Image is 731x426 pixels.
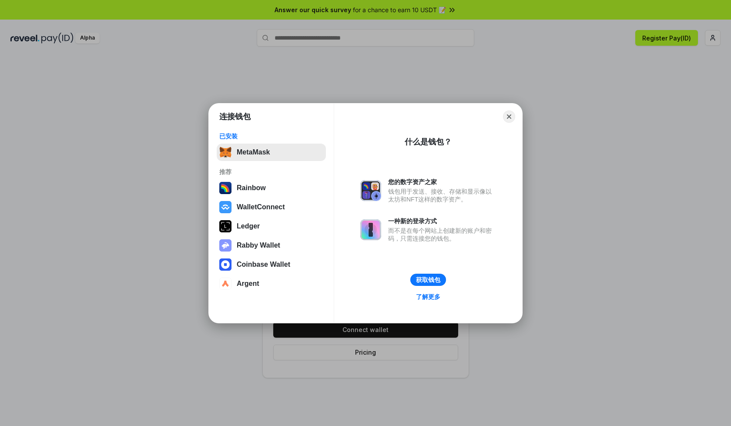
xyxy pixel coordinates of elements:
[219,146,231,158] img: svg+xml,%3Csvg%20fill%3D%22none%22%20height%3D%2233%22%20viewBox%3D%220%200%2035%2033%22%20width%...
[237,242,280,249] div: Rabby Wallet
[219,201,231,213] img: svg+xml,%3Csvg%20width%3D%2228%22%20height%3D%2228%22%20viewBox%3D%220%200%2028%2028%22%20fill%3D...
[237,148,270,156] div: MetaMask
[219,168,323,176] div: 推荐
[219,111,251,122] h1: 连接钱包
[219,132,323,140] div: 已安装
[388,178,496,186] div: 您的数字资产之家
[237,222,260,230] div: Ledger
[217,275,326,292] button: Argent
[217,179,326,197] button: Rainbow
[219,239,231,252] img: svg+xml,%3Csvg%20xmlns%3D%22http%3A%2F%2Fwww.w3.org%2F2000%2Fsvg%22%20fill%3D%22none%22%20viewBox...
[237,184,266,192] div: Rainbow
[237,261,290,268] div: Coinbase Wallet
[388,188,496,203] div: 钱包用于发送、接收、存储和显示像以太坊和NFT这样的数字资产。
[416,276,440,284] div: 获取钱包
[410,274,446,286] button: 获取钱包
[388,217,496,225] div: 一种新的登录方式
[217,144,326,161] button: MetaMask
[219,278,231,290] img: svg+xml,%3Csvg%20width%3D%2228%22%20height%3D%2228%22%20viewBox%3D%220%200%2028%2028%22%20fill%3D...
[411,291,446,302] a: 了解更多
[360,180,381,201] img: svg+xml,%3Csvg%20xmlns%3D%22http%3A%2F%2Fwww.w3.org%2F2000%2Fsvg%22%20fill%3D%22none%22%20viewBox...
[217,237,326,254] button: Rabby Wallet
[217,256,326,273] button: Coinbase Wallet
[219,220,231,232] img: svg+xml,%3Csvg%20xmlns%3D%22http%3A%2F%2Fwww.w3.org%2F2000%2Fsvg%22%20width%3D%2228%22%20height%3...
[219,182,231,194] img: svg+xml,%3Csvg%20width%3D%22120%22%20height%3D%22120%22%20viewBox%3D%220%200%20120%20120%22%20fil...
[237,203,285,211] div: WalletConnect
[503,111,515,123] button: Close
[217,218,326,235] button: Ledger
[237,280,259,288] div: Argent
[219,258,231,271] img: svg+xml,%3Csvg%20width%3D%2228%22%20height%3D%2228%22%20viewBox%3D%220%200%2028%2028%22%20fill%3D...
[217,198,326,216] button: WalletConnect
[360,219,381,240] img: svg+xml,%3Csvg%20xmlns%3D%22http%3A%2F%2Fwww.w3.org%2F2000%2Fsvg%22%20fill%3D%22none%22%20viewBox...
[388,227,496,242] div: 而不是在每个网站上创建新的账户和密码，只需连接您的钱包。
[416,293,440,301] div: 了解更多
[405,137,452,147] div: 什么是钱包？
